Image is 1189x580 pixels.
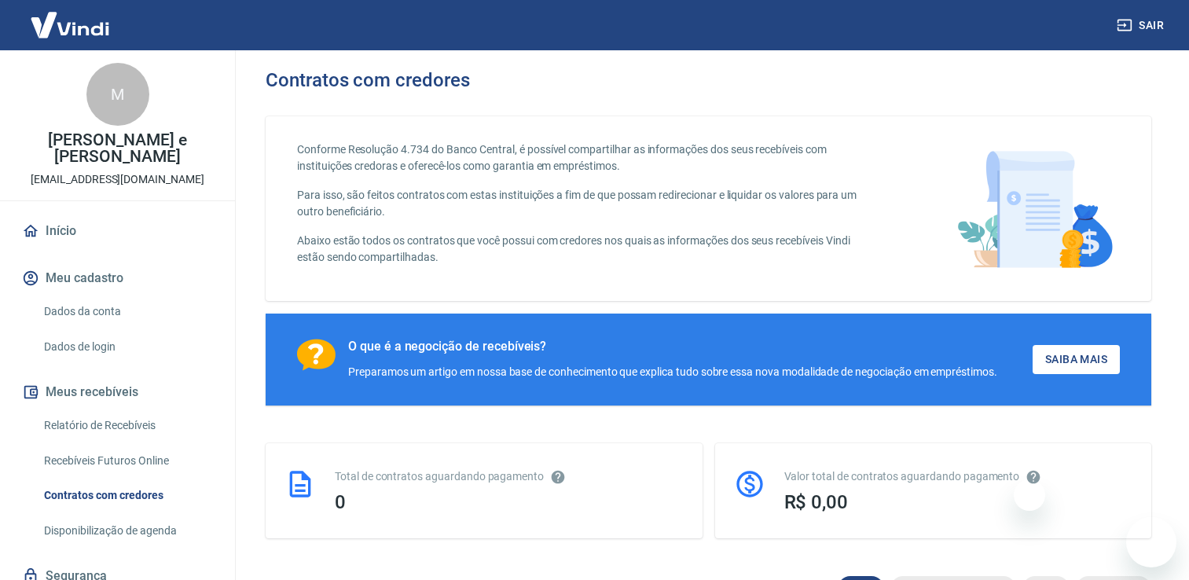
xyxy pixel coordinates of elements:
a: Contratos com credores [38,479,216,512]
a: Início [19,214,216,248]
a: Saiba Mais [1033,345,1120,374]
img: Vindi [19,1,121,49]
button: Meu cadastro [19,261,216,296]
div: M [86,63,149,126]
svg: Esses contratos não se referem à Vindi, mas sim a outras instituições. [550,469,566,485]
button: Sair [1114,11,1170,40]
h3: Contratos com credores [266,69,470,91]
div: Preparamos um artigo em nossa base de conhecimento que explica tudo sobre essa nova modalidade de... [348,364,997,380]
a: Recebíveis Futuros Online [38,445,216,477]
a: Relatório de Recebíveis [38,409,216,442]
div: Valor total de contratos aguardando pagamento [784,468,1133,485]
p: [PERSON_NAME] e [PERSON_NAME] [13,132,222,165]
button: Meus recebíveis [19,375,216,409]
div: O que é a negocição de recebíveis? [348,339,997,354]
p: Abaixo estão todos os contratos que você possui com credores nos quais as informações dos seus re... [297,233,873,266]
iframe: Fechar mensagem [1014,479,1045,511]
a: Dados de login [38,331,216,363]
p: Para isso, são feitos contratos com estas instituições a fim de que possam redirecionar e liquida... [297,187,873,220]
a: Dados da conta [38,296,216,328]
span: R$ 0,00 [784,491,849,513]
div: Total de contratos aguardando pagamento [335,468,684,485]
a: Disponibilização de agenda [38,515,216,547]
p: [EMAIL_ADDRESS][DOMAIN_NAME] [31,171,204,188]
div: 0 [335,491,684,513]
img: Ícone com um ponto de interrogação. [297,339,336,371]
img: main-image.9f1869c469d712ad33ce.png [949,141,1120,276]
p: Conforme Resolução 4.734 do Banco Central, é possível compartilhar as informações dos seus recebí... [297,141,873,174]
iframe: Botão para abrir a janela de mensagens [1126,517,1176,567]
svg: O valor comprometido não se refere a pagamentos pendentes na Vindi e sim como garantia a outras i... [1026,469,1041,485]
